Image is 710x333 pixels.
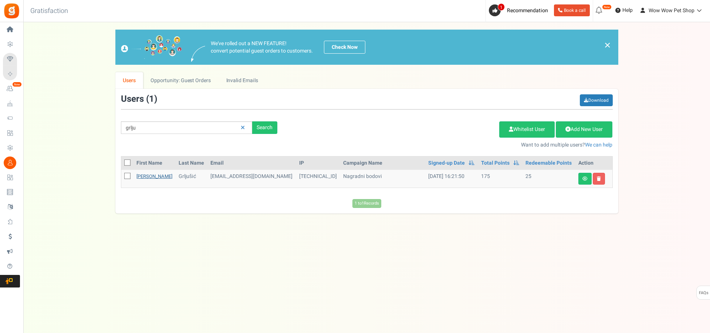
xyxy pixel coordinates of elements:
[176,157,207,170] th: Last Name
[481,159,510,167] a: Total Points
[136,173,172,180] a: [PERSON_NAME]
[237,121,248,134] a: Reset
[288,141,613,149] p: Want to add multiple users?
[621,7,633,14] span: Help
[207,170,296,188] td: [EMAIL_ADDRESS][DOMAIN_NAME]
[499,121,555,138] a: Whitelist User
[12,82,22,87] em: New
[22,4,76,18] h3: Gratisfaction
[115,72,143,89] a: Users
[604,41,611,50] a: ×
[207,157,296,170] th: Email
[121,35,182,59] img: images
[585,141,612,149] a: We can help
[211,40,313,55] p: We've rolled out a NEW FEATURE! convert potential guest orders to customers.
[556,121,612,138] a: Add New User
[425,170,478,188] td: [DATE] 16:21:50
[324,41,365,54] a: Check Now
[498,3,505,11] span: 1
[699,286,709,300] span: FAQs
[3,3,20,19] img: Gratisfaction
[340,170,425,188] td: Nagradni bodovi
[612,4,636,16] a: Help
[554,4,590,16] a: Book a call
[149,92,154,105] span: 1
[252,121,277,134] div: Search
[575,157,612,170] th: Action
[176,170,207,188] td: Grljušić
[582,176,588,181] i: View details
[6,3,28,25] button: Open LiveChat chat widget
[219,72,266,89] a: Invalid Emails
[340,157,425,170] th: Campaign Name
[296,157,340,170] th: IP
[121,121,252,134] input: Search by email or name
[3,83,20,95] a: New
[296,170,340,188] td: [TECHNICAL_ID]
[602,4,612,10] em: New
[649,7,694,14] span: Wow Wow Pet Shop
[525,159,572,167] a: Redeemable Points
[143,72,218,89] a: Opportunity: Guest Orders
[121,94,157,104] h3: Users ( )
[428,159,465,167] a: Signed-up Date
[478,170,523,188] td: 175
[507,7,548,14] span: Recommendation
[133,157,176,170] th: First Name
[580,94,613,106] a: Download
[489,4,551,16] a: 1 Recommendation
[191,46,205,62] img: images
[597,176,601,181] i: Delete user
[523,170,575,188] td: 25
